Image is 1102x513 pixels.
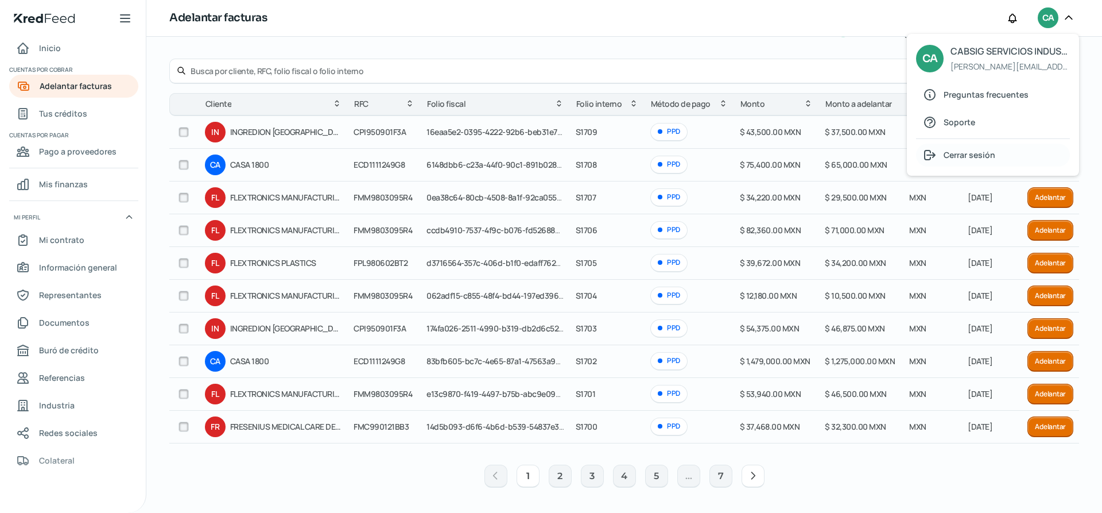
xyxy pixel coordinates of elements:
[1027,384,1073,404] button: Adelantar
[40,79,112,93] span: Adelantar facturas
[9,367,138,389] a: Referencias
[354,356,405,367] span: ECD1111249G8
[205,253,226,273] div: FL
[354,323,406,334] span: CPI950901F3A
[825,323,885,334] span: $ 46,875.00 MXN
[426,225,575,236] span: ccdb4910-7537-4f9c-b076-fd52688ef943
[39,41,61,55] span: Inicio
[909,356,926,367] span: MXN
[169,10,267,26] h1: Adelantar facturas
[968,225,992,236] span: [DATE]
[205,416,226,437] div: FR
[576,388,596,399] span: S1701
[944,148,995,162] span: Cerrar sesión
[968,356,992,367] span: [DATE]
[1027,286,1073,306] button: Adelantar
[825,159,887,170] span: $ 65,000.00 MXN
[230,289,343,303] span: FLEXTRONICS MANUFACTURING MEX
[613,465,636,488] button: 4
[576,257,597,268] span: S1705
[576,126,597,137] span: S1709
[9,422,138,445] a: Redes sociales
[709,465,732,488] button: 7
[1027,187,1073,208] button: Adelantar
[9,102,138,125] a: Tus créditos
[909,192,926,203] span: MXN
[968,257,992,268] span: [DATE]
[950,59,1069,74] span: [PERSON_NAME][EMAIL_ADDRESS][DOMAIN_NAME]
[740,290,797,301] span: $ 12,180.00 MXN
[9,449,138,472] a: Colateral
[576,159,597,170] span: S1708
[426,421,582,432] span: 14d5b093-d6f6-4b6d-b539-54837e32d695
[922,50,937,68] span: CA
[205,318,226,339] div: IN
[1027,318,1073,339] button: Adelantar
[825,126,886,137] span: $ 37,500.00 MXN
[909,323,926,334] span: MXN
[576,356,597,367] span: S1702
[576,323,597,334] span: S1703
[205,351,226,372] div: CA
[354,421,409,432] span: FMC990121BB3
[645,465,668,488] button: 5
[354,388,412,399] span: FMM9803095R4
[39,288,102,302] span: Representantes
[39,343,99,357] span: Buró de crédito
[205,122,226,142] div: IN
[426,257,572,268] span: d3716564-357c-406d-b1f0-edaff762cc15
[825,388,887,399] span: $ 46,500.00 MXN
[9,394,138,417] a: Industria
[825,421,886,432] span: $ 32,300.00 MXN
[740,388,801,399] span: $ 53,940.00 MXN
[205,286,226,306] div: FL
[650,156,688,173] div: PPD
[909,257,926,268] span: MXN
[205,97,232,111] span: Cliente
[968,323,992,334] span: [DATE]
[740,323,800,334] span: $ 54,375.00 MXN
[9,229,138,252] a: Mi contrato
[650,418,688,435] div: PPD
[650,385,688,403] div: PPD
[9,130,137,140] span: Cuentas por pagar
[230,354,343,368] span: CASA 1800
[576,97,622,111] span: Folio interno
[740,192,801,203] span: $ 34,220.00 MXN
[39,453,75,468] span: Colateral
[740,257,801,268] span: $ 39,672.00 MXN
[230,420,343,434] span: FRESENIUS MEDICAL CARE DE [GEOGRAPHIC_DATA]
[9,339,138,362] a: Buró de crédito
[825,192,887,203] span: $ 29,500.00 MXN
[825,257,886,268] span: $ 34,200.00 MXN
[650,221,688,239] div: PPD
[205,155,226,175] div: CA
[354,192,412,203] span: FMM9803095R4
[677,465,700,488] button: ...
[39,106,87,121] span: Tus créditos
[825,290,886,301] span: $ 10,500.00 MXN
[9,284,138,307] a: Representantes
[825,225,884,236] span: $ 71,000.00 MXN
[426,388,574,399] span: e13c9870-f419-4497-b75b-abc9e09515cf
[354,225,412,236] span: FMM9803095R4
[205,384,226,404] div: FL
[968,290,992,301] span: [DATE]
[9,173,138,196] a: Mis finanzas
[9,256,138,279] a: Información general
[426,159,576,170] span: 6148dbb6-c23a-44f0-90c1-891b028f07a8
[230,191,343,205] span: FLEXTRONICS MANUFACTURING MEX
[426,356,578,367] span: 83bfb605-bc7c-4e65-87a1-47563a90054e
[1027,253,1073,273] button: Adelantar
[39,398,75,412] span: Industria
[1027,416,1073,437] button: Adelantar
[576,290,597,301] span: S1704
[825,356,895,367] span: $ 1,275,000.00 MXN
[354,257,408,268] span: FPL980602BT2
[944,87,1029,102] span: Preguntas frecuentes
[230,158,343,172] span: CASA 1800
[517,465,540,488] button: 1
[205,187,226,208] div: FL
[968,388,992,399] span: [DATE]
[39,144,117,159] span: Pago a proveedores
